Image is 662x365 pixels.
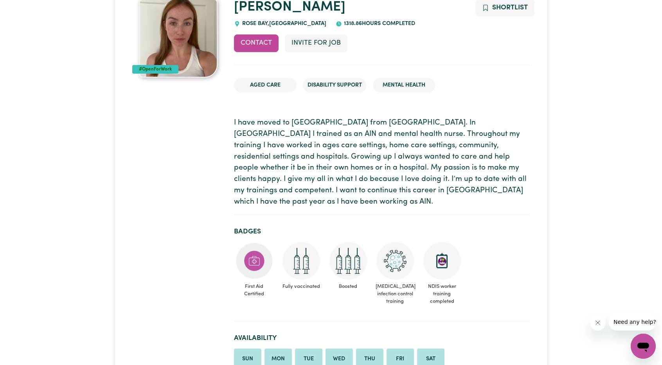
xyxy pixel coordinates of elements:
div: #OpenForWork [132,65,178,74]
iframe: Close message [590,315,606,331]
li: Mental Health [373,78,435,93]
iframe: Message from company [609,313,656,331]
p: I have moved to [GEOGRAPHIC_DATA] from [GEOGRAPHIC_DATA]. In [GEOGRAPHIC_DATA] I trained as an AI... [234,117,530,208]
img: CS Academy: COVID-19 Infection Control Training course completed [376,242,414,280]
a: [PERSON_NAME] [234,0,345,14]
li: Aged Care [234,78,297,93]
img: CS Academy: Introduction to NDIS Worker Training course completed [423,242,461,280]
span: [MEDICAL_DATA] infection control training [375,280,416,309]
span: ROSE BAY , [GEOGRAPHIC_DATA] [240,21,326,27]
button: Contact [234,34,279,52]
li: Disability Support [303,78,367,93]
span: Need any help? [5,5,47,12]
img: Care and support worker has received booster dose of COVID-19 vaccination [329,242,367,280]
img: Care and support worker has received 2 doses of COVID-19 vaccine [282,242,320,280]
span: Shortlist [492,4,528,11]
span: 1318.86 hours completed [342,21,415,27]
span: First Aid Certified [234,280,275,301]
span: Boosted [328,280,369,293]
h2: Availability [234,334,530,342]
img: Care and support worker has completed First Aid Certification [236,242,273,280]
button: Invite for Job [285,34,347,52]
span: NDIS worker training completed [422,280,462,309]
h2: Badges [234,228,530,236]
iframe: Button to launch messaging window [631,334,656,359]
span: Fully vaccinated [281,280,322,293]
